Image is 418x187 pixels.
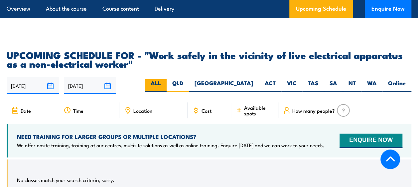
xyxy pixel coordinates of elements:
button: ENQUIRE NOW [340,134,402,148]
span: Cost [202,108,211,113]
label: WA [361,79,382,92]
h2: UPCOMING SCHEDULE FOR - "Work safely in the vicinity of live electrical apparatus as a non-electr... [7,50,411,68]
p: We offer onsite training, training at our centres, multisite solutions as well as online training... [17,142,324,149]
p: No classes match your search criteria, sorry. [17,177,114,183]
label: ALL [145,79,167,92]
label: QLD [167,79,189,92]
label: ACT [259,79,281,92]
span: Location [133,108,152,113]
label: TAS [302,79,324,92]
span: Available spots [244,105,274,116]
span: How many people? [292,108,335,113]
label: [GEOGRAPHIC_DATA] [189,79,259,92]
span: Time [73,108,83,113]
label: VIC [281,79,302,92]
label: SA [324,79,343,92]
h4: NEED TRAINING FOR LARGER GROUPS OR MULTIPLE LOCATIONS? [17,133,324,140]
span: Date [21,108,31,113]
label: NT [343,79,361,92]
label: Online [382,79,411,92]
input: From date [7,77,59,94]
input: To date [64,77,116,94]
